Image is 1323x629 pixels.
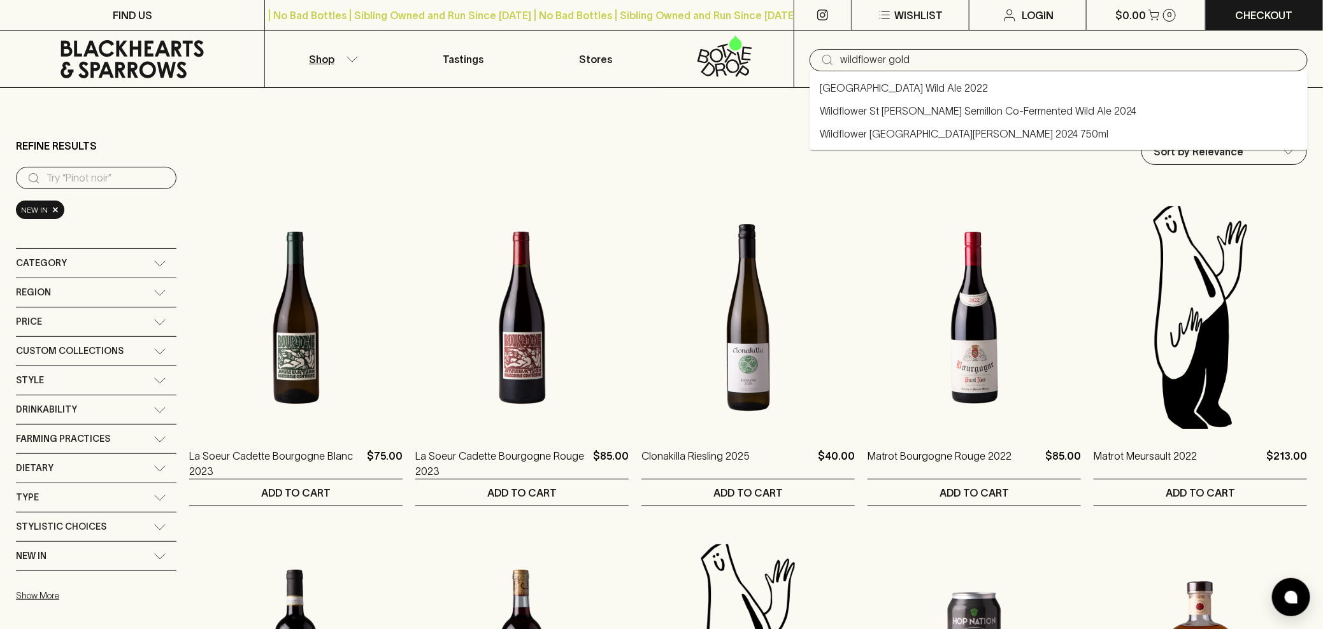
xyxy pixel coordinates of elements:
[16,431,110,447] span: Farming Practices
[189,448,362,479] a: La Soeur Cadette Bourgogne Blanc 2023
[868,206,1081,429] img: Matrot Bourgogne Rouge 2022
[16,307,176,336] div: Price
[895,8,943,23] p: Wishlist
[16,402,77,418] span: Drinkability
[1266,448,1307,479] p: $213.00
[16,460,54,476] span: Dietary
[1115,8,1146,23] p: $0.00
[868,448,1012,479] a: Matrot Bourgogne Rouge 2022
[713,485,783,500] p: ADD TO CART
[415,479,629,505] button: ADD TO CART
[529,31,661,87] a: Stores
[16,337,176,365] div: Custom Collections
[261,485,331,500] p: ADD TO CART
[16,249,176,278] div: Category
[1094,206,1307,429] img: Blackhearts & Sparrows Man
[16,278,176,307] div: Region
[16,583,183,609] button: Show More
[1166,485,1235,500] p: ADD TO CART
[820,103,1136,118] a: Wildflower St [PERSON_NAME] Semillon Co-Fermented Wild Ale 2024
[16,138,97,153] p: Refine Results
[820,80,988,95] a: [GEOGRAPHIC_DATA] Wild Ale 2022
[1094,448,1197,479] a: Matrot Meursault 2022
[1167,11,1172,18] p: 0
[443,52,484,67] p: Tastings
[189,479,403,505] button: ADD TO CART
[16,372,44,388] span: Style
[1285,591,1298,604] img: bubble-icon
[16,366,176,395] div: Style
[641,206,855,429] img: Clonakilla Riesling 2025
[309,52,334,67] p: Shop
[1045,448,1081,479] p: $85.00
[46,168,166,188] input: Try “Pinot noir”
[397,31,529,87] a: Tastings
[21,204,48,216] span: New In
[113,8,152,23] p: FIND US
[1142,139,1306,164] div: Sort by Relevance
[415,448,588,479] a: La Soeur Cadette Bourgogne Rouge 2023
[16,255,67,271] span: Category
[1022,8,1054,23] p: Login
[16,343,124,359] span: Custom Collections
[818,448,855,479] p: $40.00
[16,512,176,541] div: Stylistic Choices
[16,285,51,300] span: Region
[940,485,1009,500] p: ADD TO CART
[641,479,855,505] button: ADD TO CART
[840,50,1298,70] input: Try "Pinot noir"
[16,490,39,505] span: Type
[16,395,176,424] div: Drinkability
[16,542,176,570] div: New In
[1154,144,1243,159] p: Sort by Relevance
[1236,8,1293,23] p: Checkout
[16,314,42,330] span: Price
[820,126,1108,141] a: Wildflower [GEOGRAPHIC_DATA][PERSON_NAME] 2024 750ml
[16,425,176,453] div: Farming Practices
[641,448,750,479] a: Clonakilla Riesling 2025
[265,31,397,87] button: Shop
[593,448,629,479] p: $85.00
[16,519,106,535] span: Stylistic Choices
[16,454,176,483] div: Dietary
[16,483,176,512] div: Type
[868,479,1081,505] button: ADD TO CART
[52,203,59,216] span: ×
[415,206,629,429] img: La Soeur Cadette Bourgogne Rouge 2023
[579,52,612,67] p: Stores
[16,548,46,564] span: New In
[367,448,403,479] p: $75.00
[487,485,557,500] p: ADD TO CART
[1094,479,1307,505] button: ADD TO CART
[189,206,403,429] img: La Soeur Cadette Bourgogne Blanc 2023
